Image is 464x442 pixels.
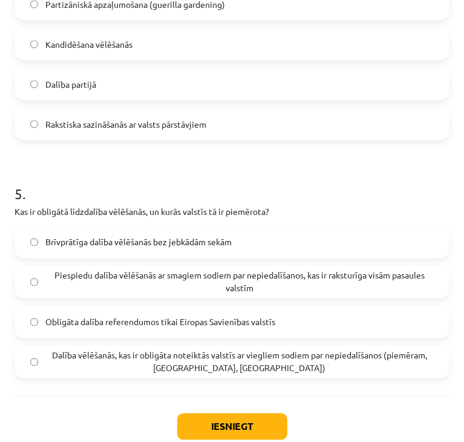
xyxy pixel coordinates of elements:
[30,239,38,246] input: Brīvprātīga dalība vēlēšanās bez jebkādām sekām
[45,236,232,249] span: Brīvprātīga dalība vēlēšanās bez jebkādām sekām
[45,38,132,51] span: Kandidēšana vēlēšanās
[30,358,38,366] input: Dalība vēlēšanās, kas ir obligāta noteiktās valstīs ar viegliem sodiem par nepiedalīšanos (piemēr...
[30,120,38,128] input: Rakstiska sazināšanās ar valsts pārstāvjiem
[30,81,38,88] input: Dalība partijā
[45,349,434,375] span: Dalība vēlēšanās, kas ir obligāta noteiktās valstīs ar viegliem sodiem par nepiedalīšanos (piemēr...
[45,78,96,91] span: Dalība partijā
[30,41,38,48] input: Kandidēšana vēlēšanās
[45,118,206,131] span: Rakstiska sazināšanās ar valsts pārstāvjiem
[15,165,449,202] h1: 5 .
[177,414,287,440] button: Iesniegt
[15,206,449,219] p: Kas ir obligātā līdzdalība vēlēšanās, un kurās valstīs tā ir piemērota?
[45,316,275,329] span: Obligāta dalība referendumos tikai Eiropas Savienības valstīs
[30,318,38,326] input: Obligāta dalība referendumos tikai Eiropas Savienības valstīs
[30,279,38,286] input: Piespiedu dalība vēlēšanās ar smagiem sodiem par nepiedalīšanos, kas ir raksturīga visām pasaules...
[45,269,434,295] span: Piespiedu dalība vēlēšanās ar smagiem sodiem par nepiedalīšanos, kas ir raksturīga visām pasaules...
[30,1,38,8] input: Partizāniskā apzaļumošana (guerilla gardening)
